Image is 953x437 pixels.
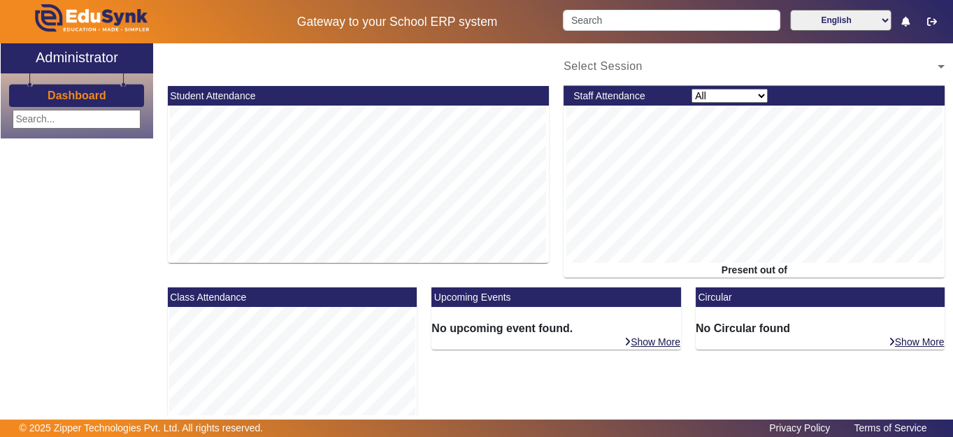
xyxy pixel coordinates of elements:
[431,322,681,335] h6: No upcoming event found.
[888,336,945,348] a: Show More
[20,421,264,436] p: © 2025 Zipper Technologies Pvt. Ltd. All rights reserved.
[563,10,780,31] input: Search
[566,89,685,103] div: Staff Attendance
[48,89,106,102] h3: Dashboard
[246,15,549,29] h5: Gateway to your School ERP system
[168,86,549,106] mat-card-header: Student Attendance
[762,419,837,437] a: Privacy Policy
[564,263,945,278] div: Present out of
[168,287,417,307] mat-card-header: Class Attendance
[696,322,945,335] h6: No Circular found
[431,287,681,307] mat-card-header: Upcoming Events
[564,60,643,72] span: Select Session
[36,49,118,66] h2: Administrator
[1,43,153,73] a: Administrator
[13,110,141,129] input: Search...
[847,419,933,437] a: Terms of Service
[47,88,107,103] a: Dashboard
[624,336,681,348] a: Show More
[696,287,945,307] mat-card-header: Circular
